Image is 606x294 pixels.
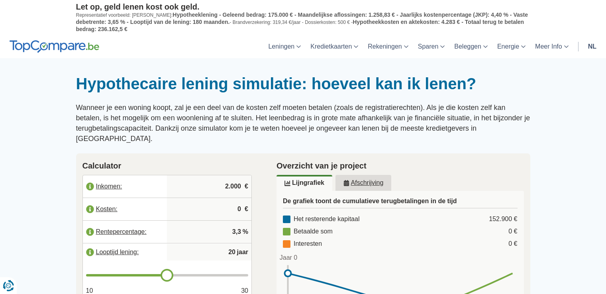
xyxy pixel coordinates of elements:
div: 152.900 € [489,215,517,224]
span: € [245,205,248,214]
a: Beleggen [449,35,492,58]
label: Inkomen: [83,178,167,195]
div: 0 € [508,227,517,236]
input: | [170,198,248,220]
span: % [243,227,248,237]
p: Representatief voorbeeld: [PERSON_NAME]: - Brandverzekering: 319,34 €/jaar - Dossierkosten: 500 € - [76,12,530,33]
div: Het resterende kapitaal [283,215,359,224]
span: Hypotheekkosten en aktekosten: 4.283 € - Totaal terug te betalen bedrag: 236.162,5 € [76,19,524,32]
div: Interesten [283,239,322,249]
div: Betaalde som [283,227,333,236]
h2: Calculator [82,160,252,172]
img: TopCompare [10,40,99,53]
p: Let op, geld lenen kost ook geld. [76,2,530,12]
a: Energie [492,35,530,58]
a: nl [583,35,601,58]
input: | [170,221,248,243]
p: Wanneer je een woning koopt, zal je een deel van de kosten zelf moeten betalen (zoals de registra... [76,103,530,144]
label: Kosten: [83,200,167,218]
span: jaar [237,248,248,257]
div: 0 € [508,239,517,249]
a: Meer Info [530,35,573,58]
h2: Overzicht van je project [277,160,524,172]
u: Afschrijving [343,180,384,186]
h3: De grafiek toont de cumulatieve terugbetalingen in de tijd [283,197,518,208]
span: Hypotheeklening - Geleend bedrag: 175.000 € - Maandelijkse aflossingen: 1.258,83 € - Jaarlijks ko... [76,12,528,25]
u: Lijngrafiek [284,180,324,186]
a: Kredietkaarten [306,35,363,58]
label: Rentepercentage: [83,223,167,241]
a: Leningen [263,35,306,58]
h1: Hypothecaire lening simulatie: hoeveel kan ik lenen? [76,74,530,93]
a: Sparen [413,35,450,58]
input: | [170,176,248,197]
label: Looptijd lening: [83,243,167,261]
a: Rekeningen [363,35,413,58]
span: € [245,182,248,191]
